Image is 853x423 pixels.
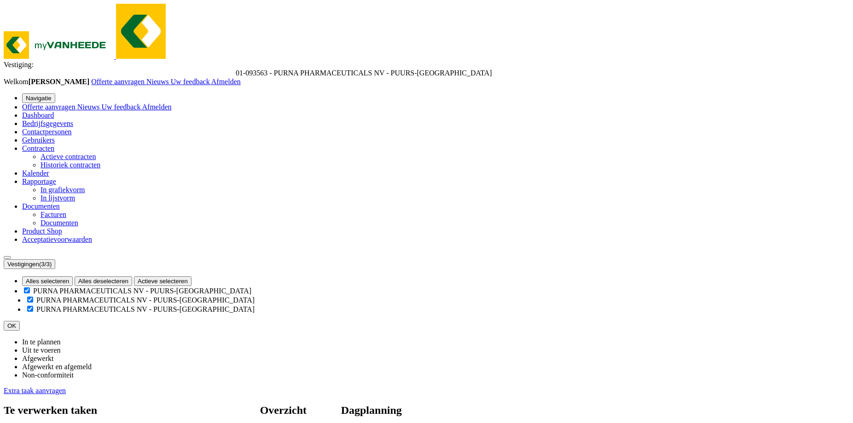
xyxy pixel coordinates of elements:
label: PURNA PHARMACEUTICALS NV - PUURS-[GEOGRAPHIC_DATA] [36,305,255,313]
img: myVanheede [116,4,166,59]
a: Product Shop [22,227,62,235]
li: In te plannen [22,338,849,346]
a: Facturen [41,211,66,218]
h2: Te verwerken taken [4,404,260,417]
button: Alles selecteren [22,276,73,286]
button: Actieve selecteren [134,276,191,286]
span: 01-093563 - PURNA PHARMACEUTICALS NV - PUURS-SINT-AMANDS [236,69,492,77]
a: Afmelden [211,78,241,86]
a: In grafiekvorm [41,186,85,194]
a: Rapportage [22,177,56,185]
label: PURNA PHARMACEUTICALS NV - PUURS-[GEOGRAPHIC_DATA] [36,296,255,304]
button: Alles deselecteren [75,276,132,286]
span: Nieuws [146,78,169,86]
a: Contactpersonen [22,128,72,136]
span: Vestiging: [4,61,34,69]
span: Nieuws [77,103,100,111]
li: Non-conformiteit [22,371,849,379]
label: PURNA PHARMACEUTICALS NV - PUURS-[GEOGRAPHIC_DATA] [33,287,251,295]
a: Actieve contracten [41,153,96,160]
span: Vestigingen [7,261,52,268]
li: Uit te voeren [22,346,849,354]
span: Offerte aanvragen [91,78,145,86]
a: Gebruikers [22,136,55,144]
a: Documenten [41,219,78,227]
a: Documenten [22,202,60,210]
button: OK [4,321,20,331]
img: myVanheede [4,31,114,59]
span: Welkom [4,78,91,86]
a: Offerte aanvragen [22,103,77,111]
a: Dashboard [22,111,54,119]
a: Nieuws [77,103,102,111]
a: Extra taak aanvragen [4,387,66,394]
button: Vestigingen(3/3) [4,259,55,269]
span: Navigatie [26,95,52,102]
a: Uw feedback [102,103,142,111]
span: Offerte aanvragen [22,103,75,111]
a: Uw feedback [171,78,211,86]
a: Kalender [22,169,49,177]
a: Contracten [22,144,54,152]
h2: Overzicht [260,404,341,417]
count: (3/3) [39,261,52,268]
a: Historiek contracten [41,161,100,169]
span: Uw feedback [171,78,210,86]
a: Nieuws [146,78,171,86]
span: Uw feedback [102,103,141,111]
a: Afmelden [142,103,172,111]
h2: Dagplanning [341,404,819,417]
button: Navigatie [22,93,55,103]
a: Bedrijfsgegevens [22,120,73,127]
li: Afgewerkt en afgemeld [22,363,849,371]
strong: [PERSON_NAME] [29,78,89,86]
a: In lijstvorm [41,194,75,202]
a: Acceptatievoorwaarden [22,235,92,243]
li: Afgewerkt [22,354,849,363]
a: Offerte aanvragen [91,78,146,86]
